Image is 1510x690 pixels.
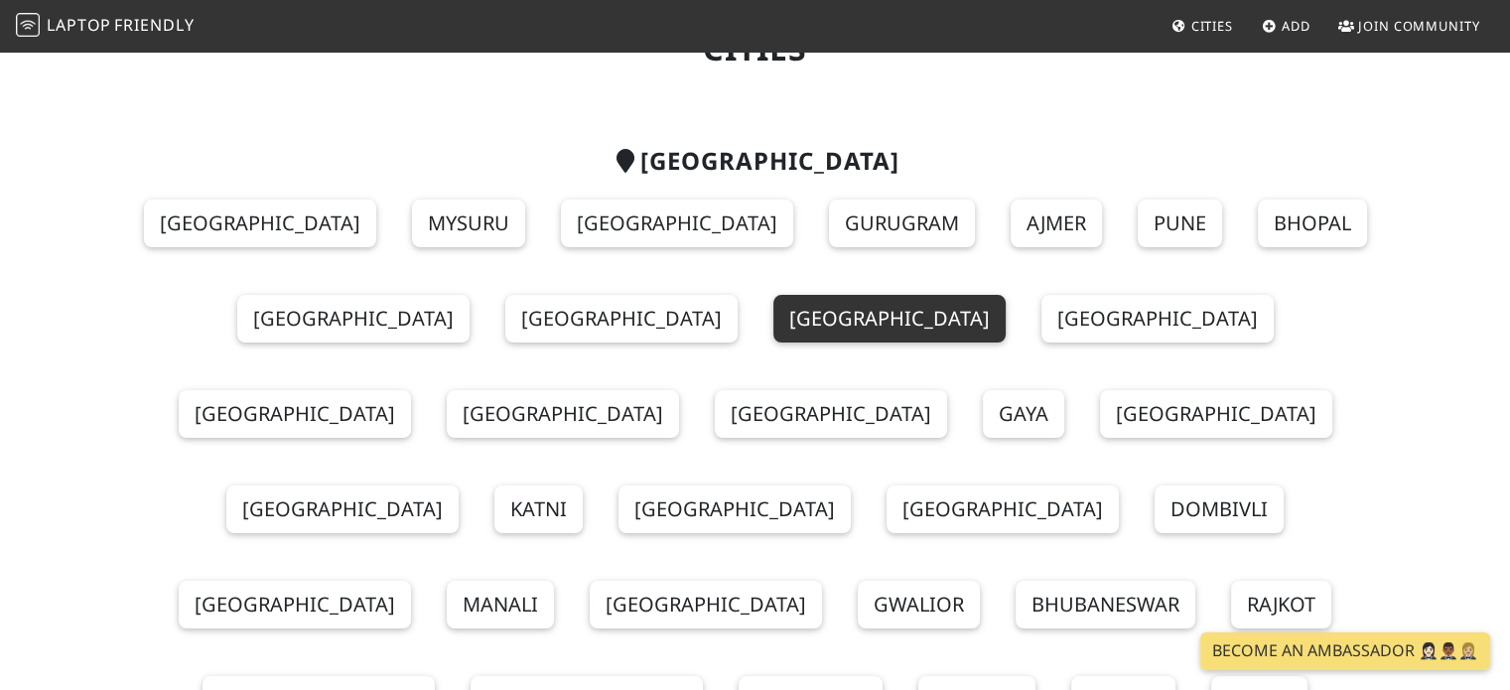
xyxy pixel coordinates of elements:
h2: [GEOGRAPHIC_DATA] [112,147,1399,176]
a: Dombivli [1155,485,1284,533]
a: Add [1254,8,1318,44]
a: Bhopal [1258,200,1367,247]
a: [GEOGRAPHIC_DATA] [773,295,1006,343]
a: [GEOGRAPHIC_DATA] [561,200,793,247]
a: Ajmer [1011,200,1102,247]
a: [GEOGRAPHIC_DATA] [447,390,679,438]
a: Katni [494,485,583,533]
a: Mysuru [412,200,525,247]
span: Friendly [114,14,194,36]
a: Gurugram [829,200,975,247]
a: [GEOGRAPHIC_DATA] [715,390,947,438]
a: Join Community [1330,8,1488,44]
a: [GEOGRAPHIC_DATA] [237,295,470,343]
span: Cities [1191,17,1233,35]
a: [GEOGRAPHIC_DATA] [179,581,411,628]
a: Bhubaneswar [1016,581,1195,628]
a: [GEOGRAPHIC_DATA] [144,200,376,247]
a: [GEOGRAPHIC_DATA] [226,485,459,533]
span: Add [1282,17,1310,35]
a: Pune [1138,200,1222,247]
a: LaptopFriendly LaptopFriendly [16,9,195,44]
span: Join Community [1358,17,1480,35]
a: Manali [447,581,554,628]
a: [GEOGRAPHIC_DATA] [618,485,851,533]
span: Laptop [47,14,111,36]
a: [GEOGRAPHIC_DATA] [179,390,411,438]
a: [GEOGRAPHIC_DATA] [1041,295,1274,343]
a: [GEOGRAPHIC_DATA] [1100,390,1332,438]
img: LaptopFriendly [16,13,40,37]
a: Gwalior [858,581,980,628]
a: Cities [1164,8,1241,44]
a: [GEOGRAPHIC_DATA] [887,485,1119,533]
a: Gaya [983,390,1064,438]
h1: Cities [112,30,1399,68]
a: [GEOGRAPHIC_DATA] [505,295,738,343]
a: [GEOGRAPHIC_DATA] [590,581,822,628]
